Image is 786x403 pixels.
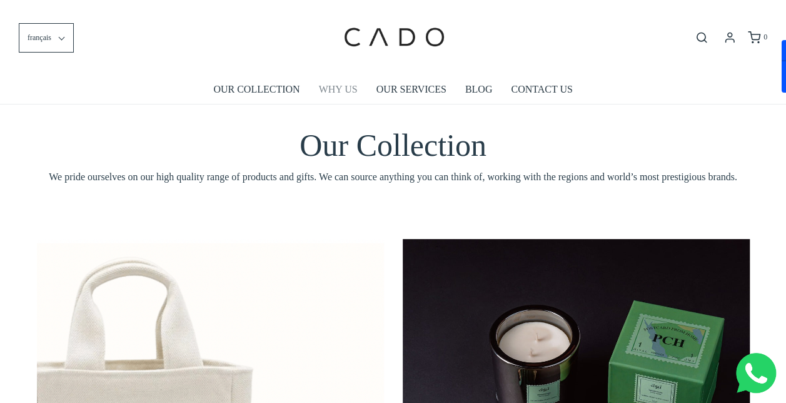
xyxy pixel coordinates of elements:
span: Number of gifts [356,104,416,114]
span: Our Collection [300,128,486,163]
span: Company name [356,53,418,63]
button: français [19,23,74,53]
a: OUR SERVICES [376,75,446,104]
span: We pride ourselves on our high quality range of products and gifts. We can source anything you ca... [37,169,750,185]
a: CONTACT US [511,75,572,104]
a: BLOG [465,75,493,104]
a: 0 [747,31,767,44]
a: OUR COLLECTION [213,75,300,104]
span: 0 [763,33,767,41]
a: WHY US [319,75,358,104]
span: Last name [356,1,397,11]
button: Ouvrir la barre de recherche [690,31,713,44]
span: français [28,32,51,44]
img: cadogifting [340,9,446,66]
img: Whatsapp [736,353,776,393]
